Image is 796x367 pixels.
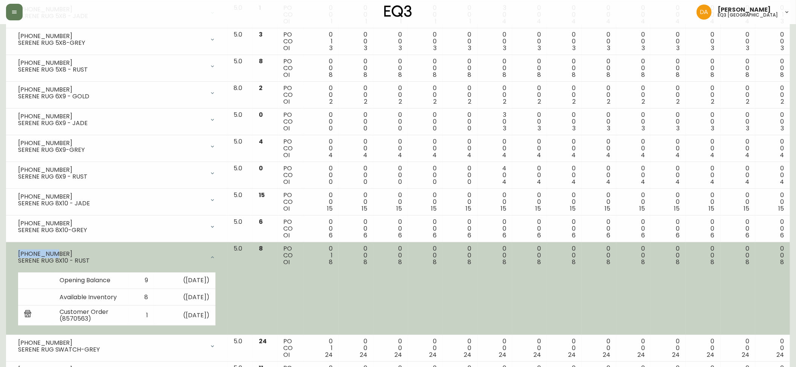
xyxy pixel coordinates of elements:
span: 3 [572,44,576,52]
span: OI [284,124,290,133]
span: 8 [572,70,576,79]
div: 0 0 [761,192,784,212]
span: 4 [432,151,437,159]
span: 0 [433,124,437,133]
div: 0 0 [345,31,367,52]
div: 0 0 [761,165,784,185]
span: 4 [676,177,680,186]
div: 0 0 [345,219,367,239]
span: 2 [746,97,749,106]
div: PO CO [284,5,298,25]
span: 4 [676,151,680,159]
div: 0 0 [414,138,437,159]
div: 0 0 [727,31,749,52]
span: 6 [329,231,333,240]
div: PO CO [284,192,298,212]
span: OI [284,231,290,240]
div: 0 0 [657,31,680,52]
div: PO CO [284,85,298,105]
div: 0 0 [622,112,645,132]
span: OI [284,70,290,79]
span: 3 [538,44,541,52]
div: 0 0 [588,58,610,78]
div: 0 0 [345,165,367,185]
div: SERENE RUG 5X8 - RUST [18,66,205,73]
div: 0 0 [449,58,471,78]
span: [PERSON_NAME] [718,7,771,13]
div: 0 0 [657,58,680,78]
span: 15 [501,204,506,213]
span: 8 [398,70,402,79]
div: [PHONE_NUMBER] [18,113,205,120]
div: 0 0 [553,31,576,52]
div: 0 0 [518,85,541,105]
div: 0 0 [518,192,541,212]
div: 0 0 [692,112,714,132]
div: 0 0 [692,85,714,105]
div: 0 0 [692,165,714,185]
span: 4 [710,151,715,159]
span: 4 [641,151,645,159]
span: 15 [709,204,715,213]
div: 0 0 [692,31,714,52]
div: 0 0 [727,192,749,212]
div: SERENE RUG SWATCH-GREY [18,346,205,353]
span: 0 [329,124,333,133]
span: OI [284,177,290,186]
div: [PHONE_NUMBER]SERENE RUG 8X10 - RUST [12,245,222,269]
span: 8 [537,70,541,79]
div: 0 0 [518,219,541,239]
span: 8 [746,70,749,79]
div: [PHONE_NUMBER] [18,193,205,200]
span: 8 [780,70,784,79]
div: 0 0 [379,112,402,132]
div: SERENE RUG 8X10 - JADE [18,200,205,207]
span: 3 [781,124,784,133]
span: 3 [503,44,506,52]
div: PO CO [284,245,298,266]
span: OI [284,44,290,52]
span: 4 [537,151,541,159]
span: 3 [468,44,472,52]
div: 0 0 [622,192,645,212]
div: [PHONE_NUMBER] [18,60,205,66]
div: 0 0 [692,219,714,239]
div: 0 0 [449,112,471,132]
span: 6 [259,217,263,226]
span: 2 [433,97,437,106]
span: 3 [607,44,610,52]
span: 15 [570,204,576,213]
span: 4 [641,177,645,186]
div: 0 0 [310,58,333,78]
div: 0 0 [588,165,610,185]
span: 15 [259,191,265,199]
td: 5.0 [228,55,253,82]
div: SERENE RUG 6X9-GREY [18,147,205,153]
div: [PHONE_NUMBER]SERENE RUG 6X9-GREY [12,138,222,155]
div: 0 0 [414,219,437,239]
span: 6 [780,231,784,240]
div: 0 0 [484,85,506,105]
span: 4 [502,177,506,186]
div: 0 1 [310,31,333,52]
div: 0 0 [310,219,333,239]
div: 0 0 [345,112,367,132]
div: 0 0 [761,58,784,78]
div: 0 0 [379,138,402,159]
span: 15 [674,204,680,213]
span: 8 [468,70,472,79]
span: 8 [259,57,263,66]
div: 0 0 [345,192,367,212]
span: 15 [431,204,437,213]
div: 0 0 [622,165,645,185]
div: 0 0 [379,219,402,239]
div: 0 0 [414,58,437,78]
td: 8.0 [228,82,253,109]
span: 8 [641,70,645,79]
div: 0 0 [414,85,437,105]
span: 2 [538,97,541,106]
span: 15 [744,204,749,213]
span: 2 [503,97,506,106]
div: PO CO [284,31,298,52]
div: 0 0 [657,165,680,185]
